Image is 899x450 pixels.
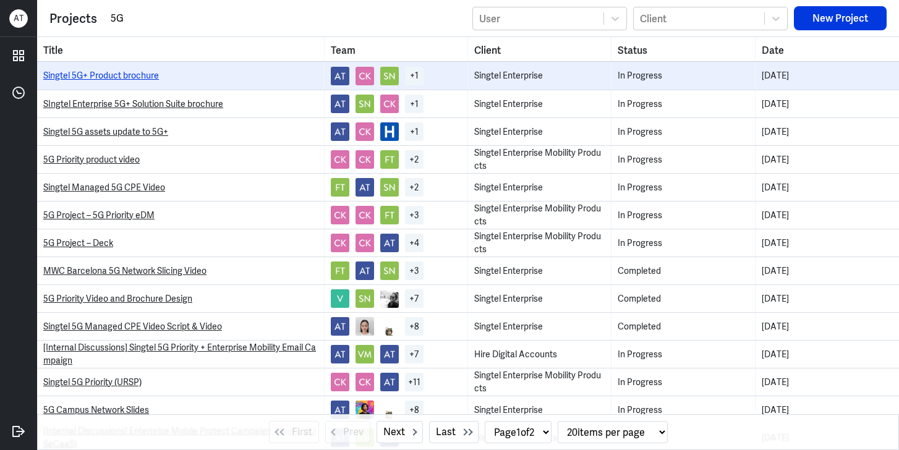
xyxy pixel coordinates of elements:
[37,118,325,145] td: Title
[43,210,155,221] a: 5G Project – 5G Priority eDM
[405,289,424,308] div: + 7
[762,181,893,194] div: [DATE]
[762,404,893,417] div: [DATE]
[405,261,424,280] div: + 3
[37,37,325,61] th: Toggle SortBy
[380,206,399,224] img: avatar.jpg
[405,373,424,391] div: + 11
[37,368,325,396] td: Title
[325,202,468,229] td: Team
[356,373,374,391] img: avatar.jpg
[762,376,893,389] div: [DATE]
[756,285,899,312] td: Date
[611,90,755,117] td: Status
[325,90,468,117] td: Team
[618,376,748,389] div: In Progress
[37,396,325,423] td: Title
[756,257,899,284] td: Date
[618,348,748,361] div: In Progress
[380,317,399,336] img: emojime.jpg
[468,341,611,368] td: Client
[356,206,374,224] img: avatar.jpg
[611,285,755,312] td: Status
[611,37,755,61] th: Toggle SortBy
[9,9,28,28] div: A T
[325,62,468,90] td: Team
[43,376,142,388] a: Singtel 5G Priority (URSP)
[43,126,168,137] a: Singtel 5G assets update to 5G+
[356,401,374,419] img: Untitled.jpg
[468,202,611,229] td: Client
[618,125,748,138] div: In Progress
[468,146,611,173] td: Client
[474,98,605,111] div: Singtel Enterprise
[356,67,374,85] img: avatar.jpg
[331,234,349,252] img: avatar.jpg
[325,37,468,61] th: Toggle SortBy
[618,69,748,82] div: In Progress
[436,425,456,439] span: Last
[611,368,755,396] td: Status
[356,261,374,280] img: avatar.jpg
[356,178,374,197] img: avatar.jpg
[474,292,605,305] div: Singtel Enterprise
[618,209,748,222] div: In Progress
[479,12,500,25] div: User
[331,122,349,141] img: avatar.jpg
[756,118,899,145] td: Date
[468,118,611,145] td: Client
[377,421,423,443] button: Next
[474,181,605,194] div: Singtel Enterprise
[474,348,605,361] div: Hire Digital Accounts
[43,293,192,304] a: 5G Priority Video and Brochure Design
[380,150,399,169] img: avatar.jpg
[468,37,611,61] th: Toggle SortBy
[43,154,140,165] a: 5G Priority product video
[325,118,468,145] td: Team
[405,234,424,252] div: + 4
[429,421,479,443] button: Last
[474,230,605,256] div: Singtel Enterprise Mobility Products
[618,404,748,417] div: In Progress
[380,401,399,419] img: emojime.jpg
[37,313,325,340] td: Title
[405,122,424,141] div: + 1
[37,229,325,257] td: Title
[37,341,325,368] td: Title
[468,313,611,340] td: Client
[325,396,468,423] td: Team
[468,368,611,396] td: Client
[325,313,468,340] td: Team
[618,98,748,111] div: In Progress
[325,368,468,396] td: Team
[325,257,468,284] td: Team
[762,98,893,111] div: [DATE]
[756,62,899,90] td: Date
[380,178,399,197] img: avatar.jpg
[762,265,893,278] div: [DATE]
[405,150,424,169] div: + 2
[37,174,325,201] td: Title
[468,229,611,257] td: Client
[474,146,605,172] div: Singtel Enterprise Mobility Products
[618,237,748,250] div: In Progress
[331,206,349,224] img: avatar.jpg
[356,150,374,169] img: avatar.jpg
[611,257,755,284] td: Status
[380,373,399,391] img: avatar.jpg
[405,178,424,197] div: + 2
[762,69,893,82] div: [DATE]
[618,265,748,278] div: Completed
[611,118,755,145] td: Status
[325,285,468,312] td: Team
[380,67,399,85] img: avatar.jpg
[468,257,611,284] td: Client
[468,396,611,423] td: Client
[468,174,611,201] td: Client
[611,174,755,201] td: Status
[43,70,159,81] a: Singtel 5G+ Product brochure
[762,320,893,333] div: [DATE]
[37,257,325,284] td: Title
[43,98,223,109] a: SIngtel Enterprise 5G+ Solution Suite brochure
[356,95,374,113] img: avatar.jpg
